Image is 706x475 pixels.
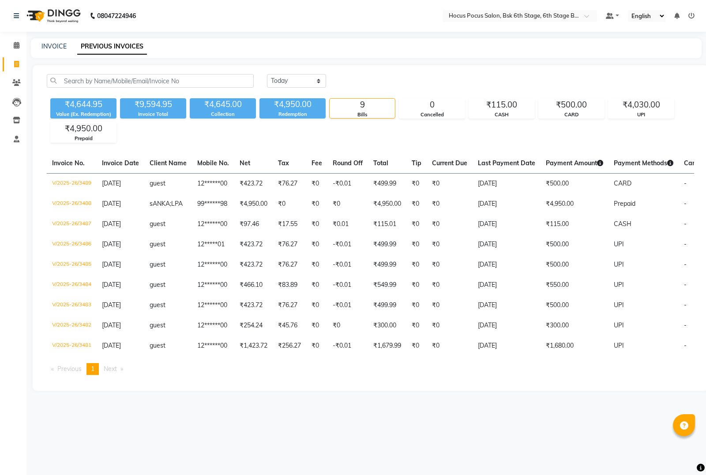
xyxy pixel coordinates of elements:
td: ₹0 [306,255,327,275]
td: -₹0.01 [327,234,368,255]
td: -₹0.01 [327,295,368,315]
td: ₹0 [427,255,473,275]
div: ₹4,644.95 [50,98,116,111]
td: V/2025-26/3487 [47,214,97,234]
div: 0 [399,99,465,111]
span: [DATE] [102,341,121,349]
td: ₹76.27 [273,173,306,194]
span: Payment Amount [546,159,603,167]
td: ₹1,423.72 [234,336,273,356]
div: ₹4,950.00 [51,122,116,135]
span: [DATE] [102,240,121,248]
td: [DATE] [473,315,541,336]
span: Fee [312,159,322,167]
td: V/2025-26/3488 [47,194,97,214]
span: guest [150,281,165,289]
td: ₹0 [273,194,306,214]
span: - [684,321,687,329]
td: ₹256.27 [273,336,306,356]
span: Payment Methods [614,159,673,167]
span: Round Off [333,159,363,167]
td: ₹0 [406,194,427,214]
td: ₹0.01 [327,214,368,234]
td: ₹0 [327,315,368,336]
td: ₹254.24 [234,315,273,336]
td: ₹0 [406,315,427,336]
span: [DATE] [102,200,121,208]
td: V/2025-26/3486 [47,234,97,255]
td: ₹423.72 [234,173,273,194]
a: PREVIOUS INVOICES [77,39,147,55]
td: ₹0 [306,295,327,315]
td: ₹115.00 [541,214,608,234]
td: [DATE] [473,255,541,275]
td: ₹499.99 [368,295,406,315]
span: guest [150,321,165,329]
iframe: chat widget [669,440,697,466]
td: [DATE] [473,295,541,315]
td: [DATE] [473,336,541,356]
span: Last Payment Date [478,159,535,167]
td: ₹115.01 [368,214,406,234]
div: Collection [190,111,256,118]
td: ₹76.27 [273,295,306,315]
div: ₹115.00 [469,99,534,111]
span: UPI [614,240,624,248]
div: ₹4,950.00 [259,98,326,111]
td: ₹83.89 [273,275,306,295]
td: ₹0 [406,275,427,295]
td: ₹0 [427,275,473,295]
td: V/2025-26/3489 [47,173,97,194]
td: V/2025-26/3484 [47,275,97,295]
td: -₹0.01 [327,275,368,295]
span: Net [240,159,250,167]
td: -₹0.01 [327,173,368,194]
div: UPI [608,111,674,119]
td: ₹45.76 [273,315,306,336]
td: ₹499.99 [368,255,406,275]
td: ₹76.27 [273,234,306,255]
span: [DATE] [102,220,121,228]
td: -₹0.01 [327,336,368,356]
span: guest [150,179,165,187]
td: ₹500.00 [541,234,608,255]
td: ₹0 [306,214,327,234]
td: ₹423.72 [234,234,273,255]
span: Current Due [432,159,467,167]
span: [DATE] [102,281,121,289]
span: CASH [614,220,631,228]
td: [DATE] [473,275,541,295]
span: UPI [614,260,624,268]
td: ₹17.55 [273,214,306,234]
td: ₹499.99 [368,173,406,194]
span: guest [150,220,165,228]
td: ₹0 [427,336,473,356]
div: ₹4,030.00 [608,99,674,111]
td: ₹0 [306,173,327,194]
td: ₹0 [406,295,427,315]
td: ₹423.72 [234,295,273,315]
td: ₹0 [427,214,473,234]
span: Tax [278,159,289,167]
td: ₹4,950.00 [234,194,273,214]
span: guest [150,301,165,309]
span: guest [150,260,165,268]
span: - [684,220,687,228]
span: [DATE] [102,179,121,187]
td: ₹0 [427,315,473,336]
td: V/2025-26/3485 [47,255,97,275]
div: ₹9,594.95 [120,98,186,111]
span: Tip [412,159,421,167]
td: ₹466.10 [234,275,273,295]
td: ₹549.99 [368,275,406,295]
td: ₹0 [306,275,327,295]
img: logo [23,4,83,28]
span: UPI [614,281,624,289]
div: ₹4,645.00 [190,98,256,111]
td: ₹0 [427,295,473,315]
b: 08047224946 [97,4,136,28]
span: [DATE] [102,301,121,309]
td: ₹1,680.00 [541,336,608,356]
td: ₹4,950.00 [541,194,608,214]
div: ₹500.00 [539,99,604,111]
